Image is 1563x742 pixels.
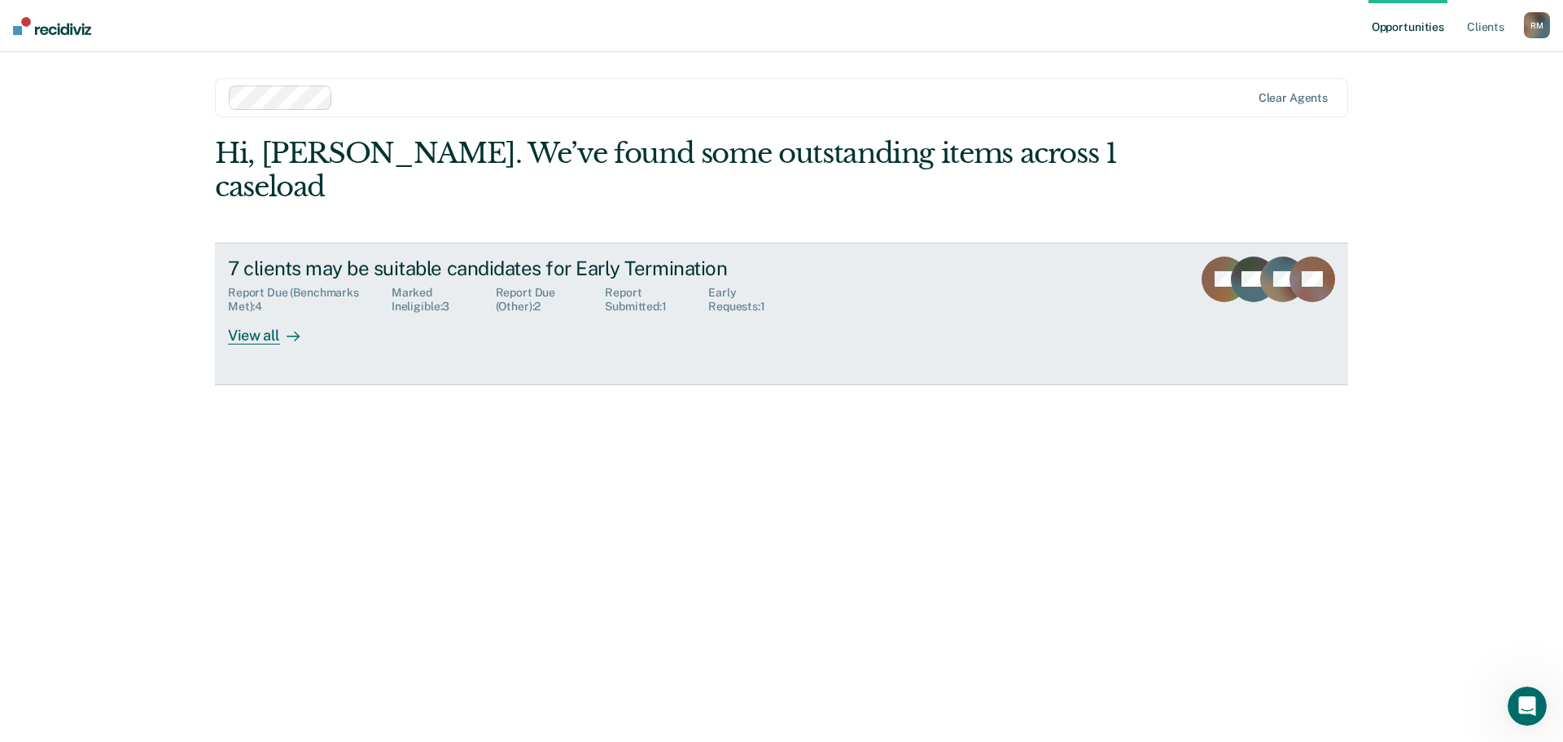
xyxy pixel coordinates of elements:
[1524,12,1550,38] button: RM
[496,286,606,314] div: Report Due (Other) : 2
[1524,12,1550,38] div: R M
[1259,91,1328,105] div: Clear agents
[13,17,91,35] img: Recidiviz
[392,286,496,314] div: Marked Ineligible : 3
[605,286,708,314] div: Report Submitted : 1
[228,314,319,345] div: View all
[215,137,1122,204] div: Hi, [PERSON_NAME]. We’ve found some outstanding items across 1 caseload
[1508,687,1547,726] iframe: Intercom live chat
[708,286,799,314] div: Early Requests : 1
[215,243,1348,385] a: 7 clients may be suitable candidates for Early TerminationReport Due (Benchmarks Met):4Marked Ine...
[228,257,799,280] div: 7 clients may be suitable candidates for Early Termination
[228,286,392,314] div: Report Due (Benchmarks Met) : 4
